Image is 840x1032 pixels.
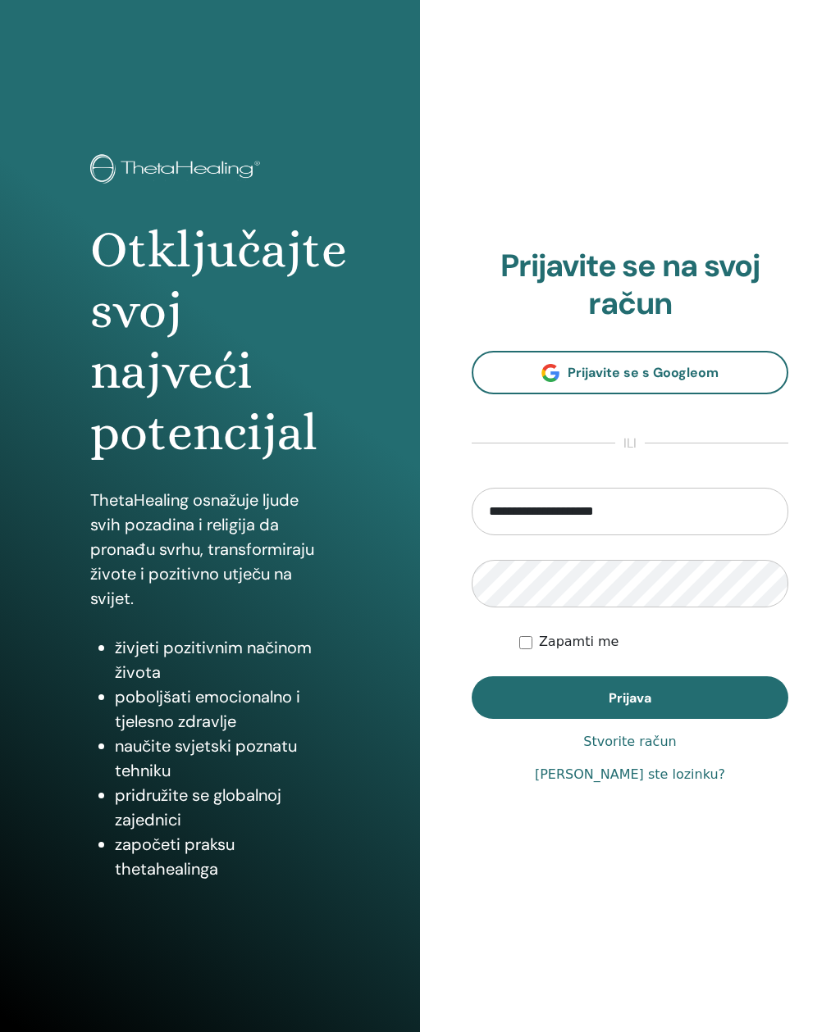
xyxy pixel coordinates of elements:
[568,364,719,381] span: Prijavite se s Googleom
[583,732,676,752] a: Stvorite račun
[115,734,329,783] li: naučite svjetski poznatu tehniku
[609,689,651,707] span: Prijava
[539,632,619,652] label: Zapamti me
[615,434,645,453] span: ili
[115,635,329,684] li: živjeti pozitivnim načinom života
[519,632,788,652] div: Keep me authenticated indefinitely or until I manually logout
[115,684,329,734] li: poboljšati emocionalno i tjelesno zdravlje
[535,765,725,784] a: [PERSON_NAME] ste lozinku?
[472,351,788,394] a: Prijavite se s Googleom
[472,676,788,719] button: Prijava
[115,832,329,881] li: započeti praksu thetahealinga
[90,488,329,611] p: ThetaHealing osnažuje ljude svih pozadina i religija da pronađu svrhu, transformiraju živote i po...
[115,783,329,832] li: pridružite se globalnoj zajednici
[472,248,788,322] h2: Prijavite se na svoj račun
[90,220,329,464] h1: Otključajte svoj najveći potencijal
